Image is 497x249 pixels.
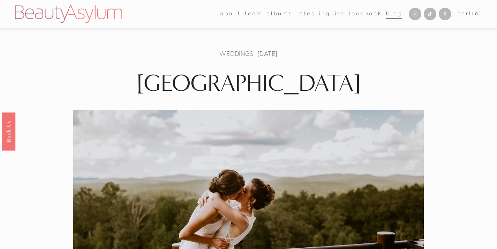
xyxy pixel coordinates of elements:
[458,9,482,19] a: 0 items in cart
[409,8,421,20] a: Instagram
[257,50,278,58] span: [DATE]
[319,9,345,20] a: Inquire
[267,9,293,20] a: albums
[439,8,451,20] a: Facebook
[475,10,480,17] span: 0
[220,9,241,19] span: about
[15,5,122,23] img: Beauty Asylum | Bridal Hair &amp; Makeup Charlotte &amp; Atlanta
[424,8,436,20] a: TikTok
[296,9,315,20] a: Rates
[386,9,402,20] a: Blog
[220,9,241,20] a: folder dropdown
[219,50,254,58] a: Weddings
[245,9,263,19] span: team
[472,10,482,17] span: ( )
[245,9,263,20] a: folder dropdown
[349,9,382,20] a: Lookbook
[2,112,15,150] a: Book Us
[73,69,424,98] h1: [GEOGRAPHIC_DATA]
